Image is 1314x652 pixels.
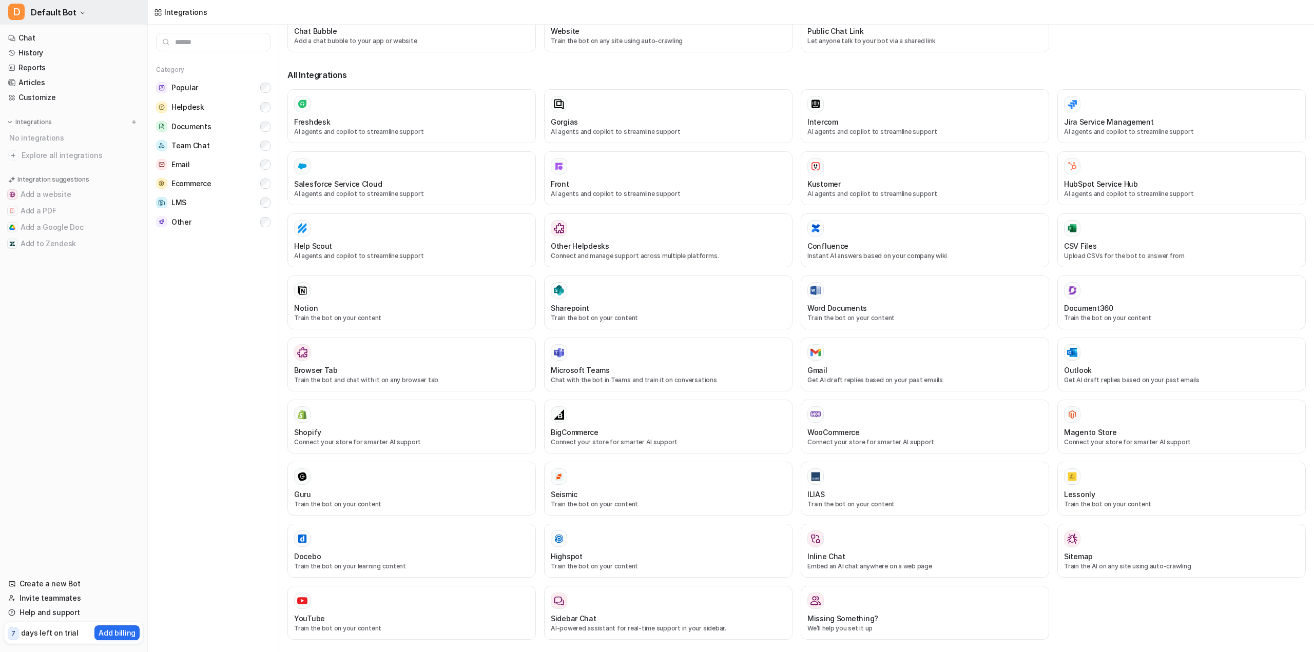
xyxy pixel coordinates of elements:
[294,624,529,633] p: Train the bot on your content
[551,189,786,199] p: AI agents and copilot to streamline support
[807,179,841,189] h3: Kustomer
[21,627,79,638] p: days left on trial
[554,534,564,544] img: Highspot
[156,82,167,93] img: Popular
[171,160,190,170] span: Email
[8,150,18,161] img: explore all integrations
[297,223,307,233] img: Help Scout
[807,36,1042,46] p: Let anyone talk to your bot via a shared link
[544,524,793,578] button: HighspotHighspotTrain the bot on your content
[810,286,821,295] img: Word Documents
[551,624,786,633] p: AI-powered assistant for real-time support in your sidebar.
[551,438,786,447] p: Connect your store for smarter AI support
[1064,489,1095,500] h3: Lessonly
[156,155,270,174] button: EmailEmail
[1064,127,1299,136] p: AI agents and copilot to streamline support
[1067,409,1077,420] img: Magento Store
[294,179,382,189] h3: Salesforce Service Cloud
[294,251,529,261] p: AI agents and copilot to streamline support
[297,161,307,171] img: Salesforce Service Cloud
[1057,524,1306,578] button: SitemapSitemapTrain the AI on any site using auto-crawling
[1064,365,1092,376] h3: Outlook
[551,551,583,562] h3: Highspot
[4,219,143,235] button: Add a Google DocAdd a Google Doc
[294,365,338,376] h3: Browser Tab
[807,365,827,376] h3: Gmail
[297,471,307,482] img: Guru
[31,5,76,19] span: Default Bot
[807,127,1042,136] p: AI agents and copilot to streamline support
[801,586,1049,640] button: Missing Something?Missing Something?We’ll help you set it up
[9,224,15,230] img: Add a Google Doc
[807,116,838,127] h3: Intercom
[11,629,15,638] p: 7
[22,147,139,164] span: Explore all integrations
[801,151,1049,205] button: KustomerKustomerAI agents and copilot to streamline support
[807,427,860,438] h3: WooCommerce
[294,36,529,46] p: Add a chat bubble to your app or website
[810,223,821,233] img: Confluence
[1064,438,1299,447] p: Connect your store for smarter AI support
[287,275,536,329] button: NotionNotionTrain the bot on your content
[551,500,786,509] p: Train the bot on your content
[156,97,270,117] button: HelpdeskHelpdesk
[4,75,143,90] a: Articles
[6,129,143,146] div: No integrations
[4,148,143,163] a: Explore all integrations
[1064,251,1299,261] p: Upload CSVs for the bot to answer from
[1057,400,1306,453] button: Magento StoreMagento StoreConnect your store for smarter AI support
[156,121,167,132] img: Documents
[287,338,536,391] button: Browser TabBrowser TabTrain the bot and chat with it on any browser tab
[1057,213,1306,267] button: CSV FilesCSV FilesUpload CSVs for the bot to answer from
[544,338,793,391] button: Microsoft TeamsMicrosoft TeamsChat with the bot in Teams and train it on conversations
[807,241,848,251] h3: Confluence
[551,303,589,313] h3: Sharepoint
[6,118,13,126] img: expand menu
[807,624,1042,633] p: We’ll help you set it up
[294,551,321,562] h3: Docebo
[9,191,15,197] img: Add a website
[4,591,143,605] a: Invite teammates
[130,118,138,126] img: menu_add.svg
[156,212,270,231] button: OtherOther
[1067,285,1077,295] img: Document360
[544,89,793,143] button: GorgiasAI agents and copilot to streamline support
[4,186,143,203] button: Add a websiteAdd a website
[294,500,529,509] p: Train the bot on your content
[1064,500,1299,509] p: Train the bot on your content
[807,251,1042,261] p: Instant AI answers based on your company wiki
[156,216,167,227] img: Other
[156,140,167,151] img: Team Chat
[551,241,609,251] h3: Other Helpdesks
[1067,471,1077,482] img: Lessonly
[544,213,793,267] button: Other HelpdesksOther HelpdesksConnect and manage support across multiple platforms.
[287,586,536,640] button: YouTubeYouTubeTrain the bot on your content
[156,174,270,193] button: EcommerceEcommerce
[810,348,821,357] img: Gmail
[544,151,793,205] button: FrontFrontAI agents and copilot to streamline support
[554,409,564,420] img: BigCommerce
[807,500,1042,509] p: Train the bot on your content
[1064,179,1138,189] h3: HubSpot Service Hub
[544,400,793,453] button: BigCommerceBigCommerceConnect your store for smarter AI support
[551,562,786,571] p: Train the bot on your content
[554,161,564,171] img: Front
[156,136,270,155] button: Team ChatTeam Chat
[1064,551,1093,562] h3: Sitemap
[294,313,529,323] p: Train the bot on your content
[4,90,143,105] a: Customize
[1067,534,1077,544] img: Sitemap
[1064,427,1116,438] h3: Magento Store
[801,338,1049,391] button: GmailGmailGet AI draft replies based on your past emails
[171,102,204,112] span: Helpdesk
[801,275,1049,329] button: Word DocumentsWord DocumentsTrain the bot on your content
[4,61,143,75] a: Reports
[287,462,536,516] button: GuruGuruTrain the bot on your content
[810,471,821,482] img: ILIAS
[554,285,564,295] img: Sharepoint
[551,376,786,385] p: Chat with the bot in Teams and train it on conversations
[1057,151,1306,205] button: HubSpot Service HubHubSpot Service HubAI agents and copilot to streamline support
[544,586,793,640] button: Sidebar ChatAI-powered assistant for real-time support in your sidebar.
[1064,376,1299,385] p: Get AI draft replies based on your past emails
[8,4,25,20] span: D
